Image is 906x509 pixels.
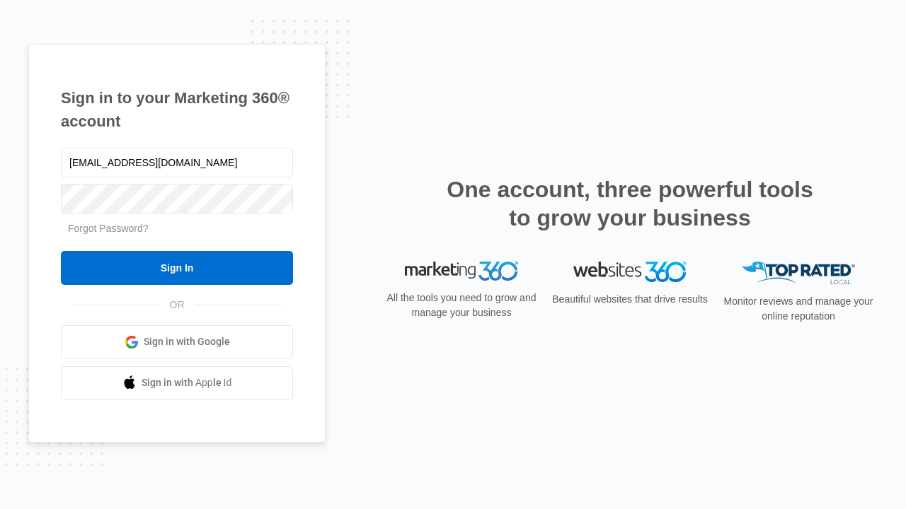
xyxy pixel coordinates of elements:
[551,292,709,307] p: Beautiful websites that drive results
[68,223,149,234] a: Forgot Password?
[719,294,878,324] p: Monitor reviews and manage your online reputation
[61,325,293,359] a: Sign in with Google
[160,298,195,312] span: OR
[142,375,232,390] span: Sign in with Apple Id
[442,175,818,232] h2: One account, three powerful tools to grow your business
[405,262,518,281] img: Marketing 360
[61,366,293,400] a: Sign in with Apple Id
[61,148,293,177] input: Email
[61,251,293,285] input: Sign In
[742,262,855,285] img: Top Rated Local
[573,262,687,282] img: Websites 360
[144,334,230,349] span: Sign in with Google
[382,291,541,320] p: All the tools you need to grow and manage your business
[61,86,293,133] h1: Sign in to your Marketing 360® account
